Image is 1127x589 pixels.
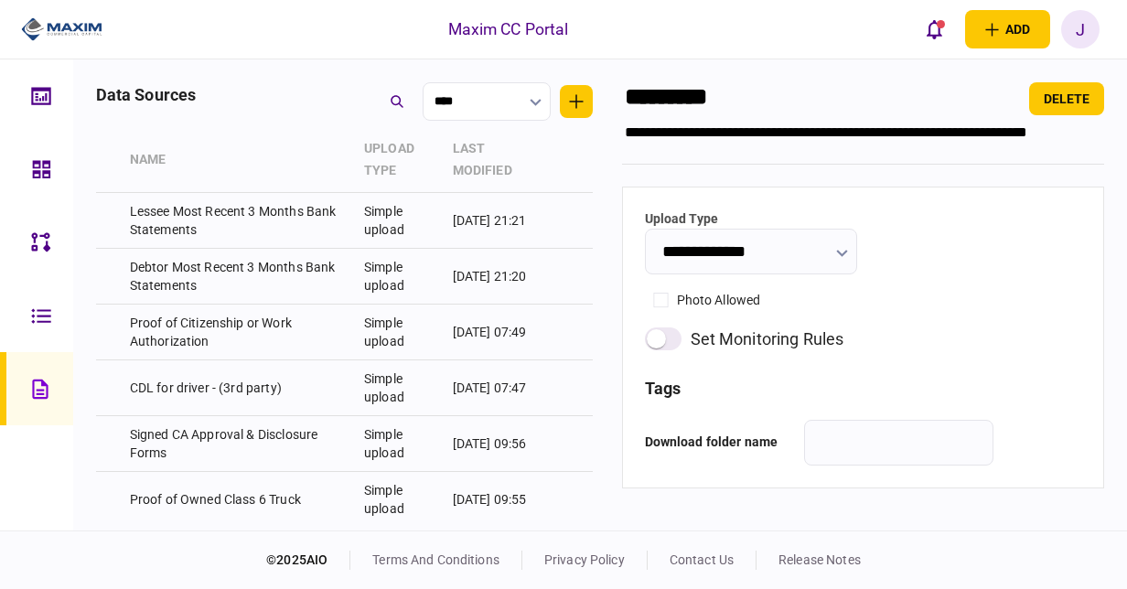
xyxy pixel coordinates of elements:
[916,10,954,48] button: open notifications list
[444,360,542,416] td: [DATE] 07:47
[121,128,355,193] th: Name
[355,249,444,305] td: Simple upload
[645,380,1082,397] h3: tags
[645,229,858,274] input: Upload Type
[444,193,542,249] td: [DATE] 21:21
[355,193,444,249] td: Simple upload
[121,305,355,360] td: Proof of Citizenship or Work Authorization
[355,472,444,528] td: Simple upload
[355,128,444,193] th: Upload Type
[778,552,861,567] a: release notes
[448,17,569,41] div: Maxim CC Portal
[645,420,791,466] div: Download folder name
[355,360,444,416] td: Simple upload
[544,552,625,567] a: privacy policy
[372,552,499,567] a: terms and conditions
[677,291,761,310] div: photo allowed
[96,82,197,107] div: data sources
[21,16,102,43] img: client company logo
[355,416,444,472] td: Simple upload
[444,416,542,472] td: [DATE] 09:56
[121,416,355,472] td: Signed CA Approval & Disclosure Forms
[1029,82,1104,115] button: delete
[121,249,355,305] td: Debtor Most Recent 3 Months Bank Statements
[645,209,858,229] label: Upload Type
[444,305,542,360] td: [DATE] 07:49
[121,193,355,249] td: Lessee Most Recent 3 Months Bank Statements
[266,551,350,570] div: © 2025 AIO
[965,10,1050,48] button: open adding identity options
[691,327,844,351] div: set monitoring rules
[444,249,542,305] td: [DATE] 21:20
[1061,10,1100,48] button: J
[444,472,542,528] td: [DATE] 09:55
[121,472,355,528] td: Proof of Owned Class 6 Truck
[670,552,734,567] a: contact us
[121,360,355,416] td: CDL for driver - (3rd party)
[355,305,444,360] td: Simple upload
[444,128,542,193] th: last modified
